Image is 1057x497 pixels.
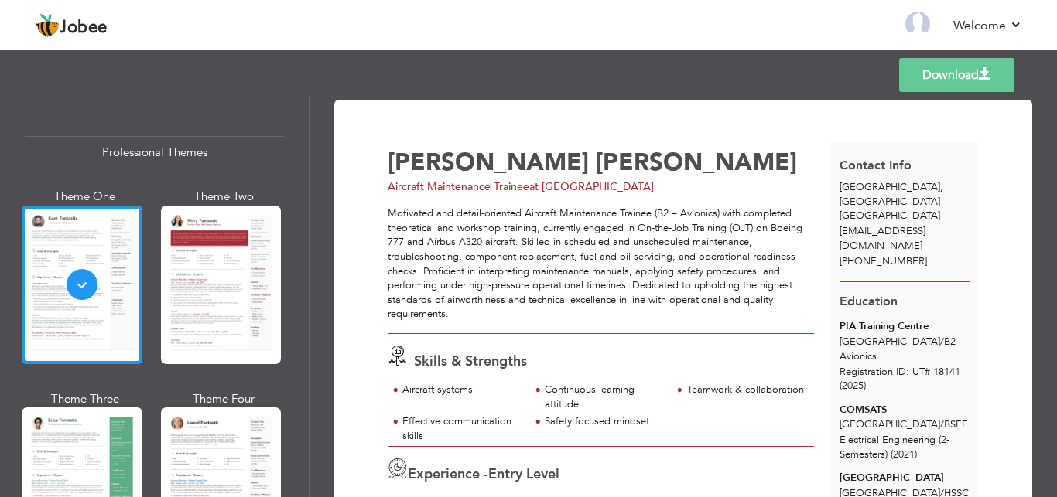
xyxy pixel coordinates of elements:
[953,16,1022,35] a: Welcome
[840,433,949,461] span: Electrical Engineering (2- Semesters)
[891,448,917,461] span: (2021)
[60,19,108,36] span: Jobee
[840,254,927,268] span: [PHONE_NUMBER]
[840,224,925,253] span: [EMAIL_ADDRESS][DOMAIN_NAME]
[488,465,559,485] label: Entry Level
[35,13,108,38] a: Jobee
[388,179,529,194] span: Aircraft Maintenance Trainee
[408,465,488,484] span: Experience -
[899,58,1014,92] a: Download
[831,180,979,223] div: [GEOGRAPHIC_DATA]
[840,471,970,485] div: [GEOGRAPHIC_DATA]
[940,417,944,431] span: /
[840,319,970,334] div: PIA Training Centre
[940,180,943,194] span: ,
[388,206,814,322] div: Motivated and detail-oriented Aircraft Maintenance Trainee (B2 – Avionics) with completed theoret...
[35,13,60,38] img: jobee.io
[402,414,521,443] div: Effective communication skills
[414,352,527,371] span: Skills & Strengths
[529,179,654,194] span: at [GEOGRAPHIC_DATA]
[25,391,145,407] div: Theme Three
[840,157,912,174] span: Contact Info
[940,335,944,349] span: /
[25,136,284,169] div: Professional Themes
[840,180,940,194] span: [GEOGRAPHIC_DATA]
[545,414,663,429] div: Safety focused mindset
[840,417,968,431] span: [GEOGRAPHIC_DATA] BSEE
[388,146,589,179] span: [PERSON_NAME]
[164,189,285,205] div: Theme Two
[25,189,145,205] div: Theme One
[164,391,285,407] div: Theme Four
[840,209,940,223] span: [GEOGRAPHIC_DATA]
[840,293,898,310] span: Education
[596,146,797,179] span: [PERSON_NAME]
[840,365,960,379] span: Registration ID: UT# 18141
[840,379,866,393] span: (2025)
[840,335,956,363] span: [GEOGRAPHIC_DATA] B2 Avionics
[402,383,521,397] div: Aircraft systems
[840,403,970,417] div: COMSATS
[687,383,806,397] div: Teamwork & collaboration
[545,383,663,411] div: Continuous learning attitude
[905,12,930,36] img: Profile Img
